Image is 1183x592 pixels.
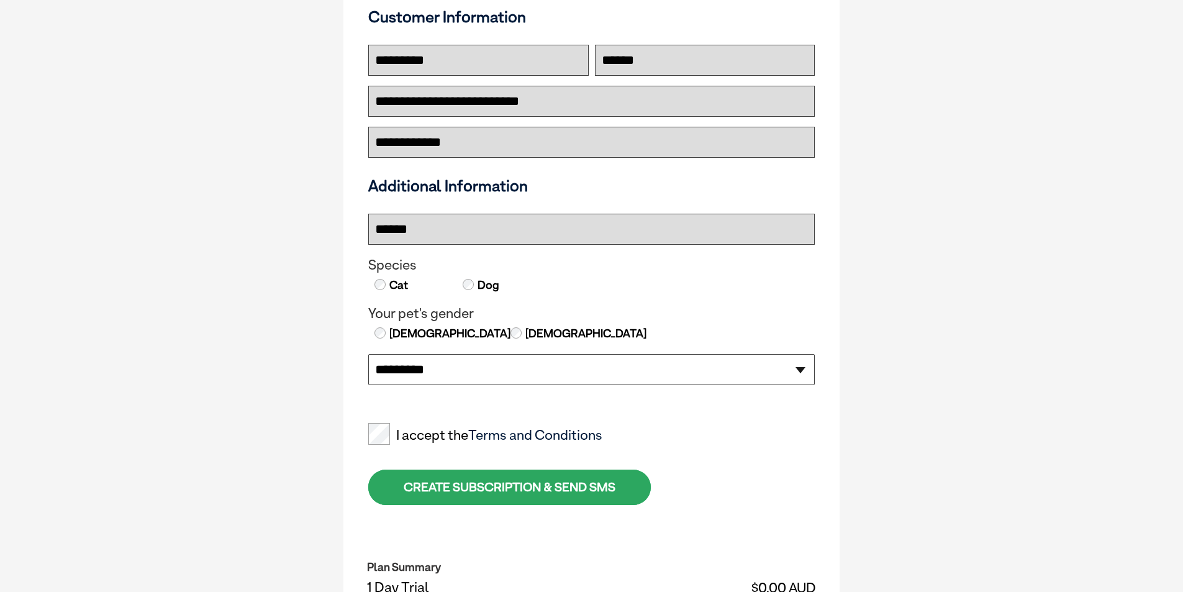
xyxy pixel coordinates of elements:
[368,427,602,444] label: I accept the
[368,7,815,26] h3: Customer Information
[368,257,815,273] legend: Species
[368,423,390,445] input: I accept theTerms and Conditions
[367,561,816,573] h2: Plan Summary
[368,306,815,322] legend: Your pet's gender
[468,427,602,443] a: Terms and Conditions
[363,176,820,195] h3: Additional Information
[368,470,651,505] div: CREATE SUBSCRIPTION & SEND SMS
